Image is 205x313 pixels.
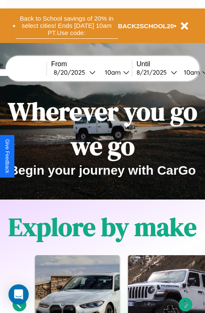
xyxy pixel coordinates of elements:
[8,284,29,305] div: Open Intercom Messenger
[51,68,98,77] button: 8/20/2025
[98,68,132,77] button: 10am
[51,60,132,68] label: From
[180,68,202,76] div: 10am
[137,68,171,76] div: 8 / 21 / 2025
[54,68,89,76] div: 8 / 20 / 2025
[101,68,123,76] div: 10am
[118,22,174,30] b: BACK2SCHOOL20
[8,210,197,244] h1: Explore by make
[4,139,10,173] div: Give Feedback
[16,13,118,39] button: Back to School savings of 20% in select cities! Ends [DATE] 10am PT.Use code:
